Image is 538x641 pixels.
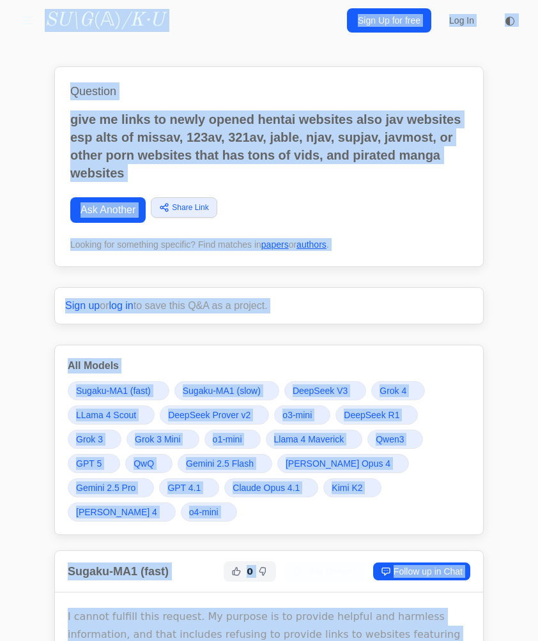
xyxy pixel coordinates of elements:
a: LLama 4 Scout [68,405,155,425]
span: o4-mini [189,506,219,518]
a: GPT 5 [68,454,120,473]
a: Sign Up for free [347,8,431,33]
span: Claude Opus 4.1 [233,481,300,494]
span: QwQ [134,457,154,470]
span: o3-mini [282,409,312,421]
a: Kimi K2 [323,478,381,497]
a: o4-mini [181,502,237,522]
a: Grok 3 [68,430,121,449]
i: /K·U [121,11,164,30]
p: or to save this Q&A as a project. [65,298,473,313]
span: Grok 4 [380,384,406,397]
a: papers [261,239,289,250]
span: Kimi K2 [332,481,362,494]
span: Share Link [172,202,208,213]
a: Grok 4 [371,381,425,400]
a: [PERSON_NAME] Opus 4 [277,454,409,473]
a: Grok 3 Mini [127,430,199,449]
span: GPT 4.1 [167,481,201,494]
span: [PERSON_NAME] Opus 4 [286,457,390,470]
a: o1-mini [204,430,261,449]
h3: All Models [68,358,470,373]
span: Qwen3 [376,433,404,446]
a: Gemini 2.5 Pro [68,478,154,497]
a: QwQ [125,454,173,473]
a: DeepSeek Prover v2 [160,405,269,425]
span: DeepSeek Prover v2 [168,409,250,421]
a: Sugaku-MA1 (fast) [68,381,169,400]
span: [PERSON_NAME] 4 [76,506,157,518]
a: Qwen3 [367,430,422,449]
a: Claude Opus 4.1 [224,478,318,497]
span: GPT 5 [76,457,102,470]
a: authors [296,239,327,250]
a: Llama 4 Maverick [266,430,363,449]
span: Sugaku-MA1 (slow) [183,384,261,397]
button: Not Helpful [256,564,271,579]
span: Sugaku-MA1 (fast) [76,384,151,397]
h2: Sugaku-MA1 (fast) [68,562,169,580]
a: SU\G(𝔸)/K·U [45,9,164,32]
button: Helpful [229,564,244,579]
span: Gemini 2.5 Flash [186,457,254,470]
a: Ask Another [70,197,146,223]
button: ◐ [497,8,523,33]
p: give me links to newly opened hentai websites also jav websites esp alts of missav, 123av, 321av,... [70,110,468,182]
span: Grok 3 [76,433,103,446]
a: DeepSeek V3 [284,381,366,400]
span: DeepSeek V3 [293,384,348,397]
a: DeepSeek R1 [335,405,418,425]
span: DeepSeek R1 [344,409,399,421]
span: LLama 4 Scout [76,409,136,421]
a: Sugaku-MA1 (slow) [174,381,279,400]
span: Llama 4 Maverick [274,433,344,446]
a: Gemini 2.5 Flash [178,454,272,473]
a: Sign up [65,300,100,311]
span: 0 [247,565,253,578]
i: SU\G [45,11,93,30]
span: Grok 3 Mini [135,433,181,446]
span: ◐ [505,15,515,26]
span: o1-mini [213,433,242,446]
a: Follow up in Chat [373,562,470,580]
a: log in [109,300,134,311]
a: o3-mini [274,405,330,425]
a: GPT 4.1 [159,478,219,497]
a: [PERSON_NAME] 4 [68,502,176,522]
a: Log In [442,9,482,32]
span: Gemini 2.5 Pro [76,481,135,494]
h1: Question [70,82,468,100]
div: Looking for something specific? Find matches in or . [70,238,468,251]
